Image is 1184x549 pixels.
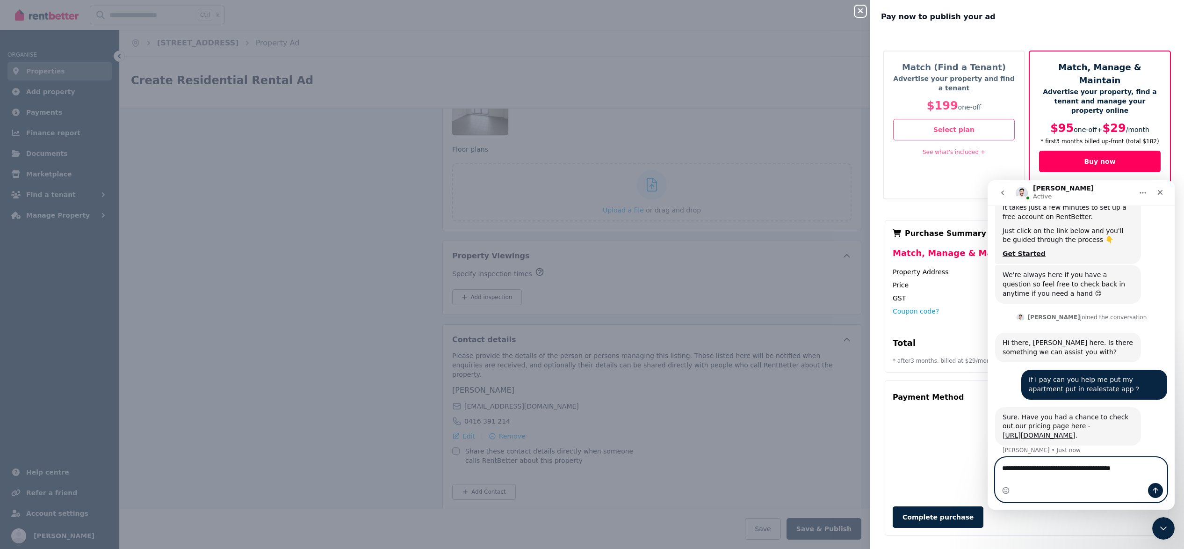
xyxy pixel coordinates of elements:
[1039,61,1161,87] h5: Match, Manage & Maintain
[893,388,964,407] div: Payment Method
[988,180,1175,510] iframe: Intercom live chat
[893,119,1015,140] button: Select plan
[1097,126,1103,133] span: +
[893,228,1161,239] div: Purchase Summary
[958,103,982,111] span: one-off
[1039,87,1161,115] p: Advertise your property, find a tenant and manage your property online
[893,293,1026,303] div: GST
[893,74,1015,93] p: Advertise your property and find a tenant
[1039,138,1161,145] p: * first 3 month s billed up-front (total $182 )
[1039,151,1161,172] button: Buy now
[893,357,1161,365] p: * after 3 month s, billed at $29 / month
[881,11,996,22] span: Pay now to publish your ad
[893,506,983,528] button: Complete purchase
[891,409,1163,497] iframe: 安全支付输入框
[1103,122,1126,135] span: $29
[1074,126,1097,133] span: one-off
[927,99,958,112] span: $199
[893,61,1015,74] h5: Match (Find a Tenant)
[893,267,1026,277] div: Property Address
[893,337,1026,353] div: Total
[893,307,939,316] button: Coupon code?
[1152,517,1175,540] iframe: Intercom live chat
[893,280,1026,290] div: Price
[893,247,1161,267] div: Match, Manage & Maintain
[1126,126,1149,133] span: / month
[1050,122,1074,135] span: $95
[923,149,985,155] a: See what's included +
